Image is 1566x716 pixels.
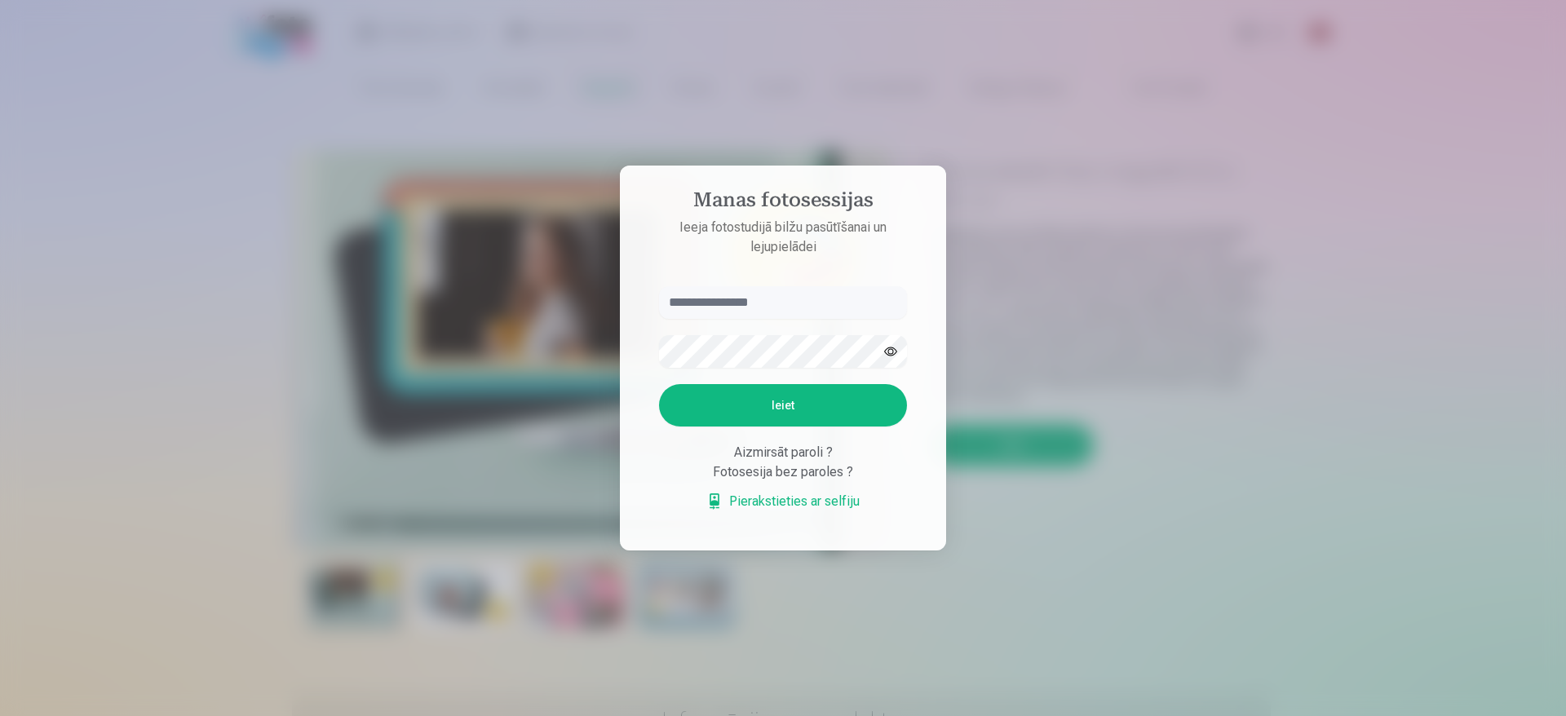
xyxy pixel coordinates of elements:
p: Ieeja fotostudijā bilžu pasūtīšanai un lejupielādei [643,218,923,257]
h4: Manas fotosessijas [643,188,923,218]
div: Fotosesija bez paroles ? [659,462,907,482]
button: Ieiet [659,384,907,427]
a: Pierakstieties ar selfiju [706,492,860,511]
div: Aizmirsāt paroli ? [659,443,907,462]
